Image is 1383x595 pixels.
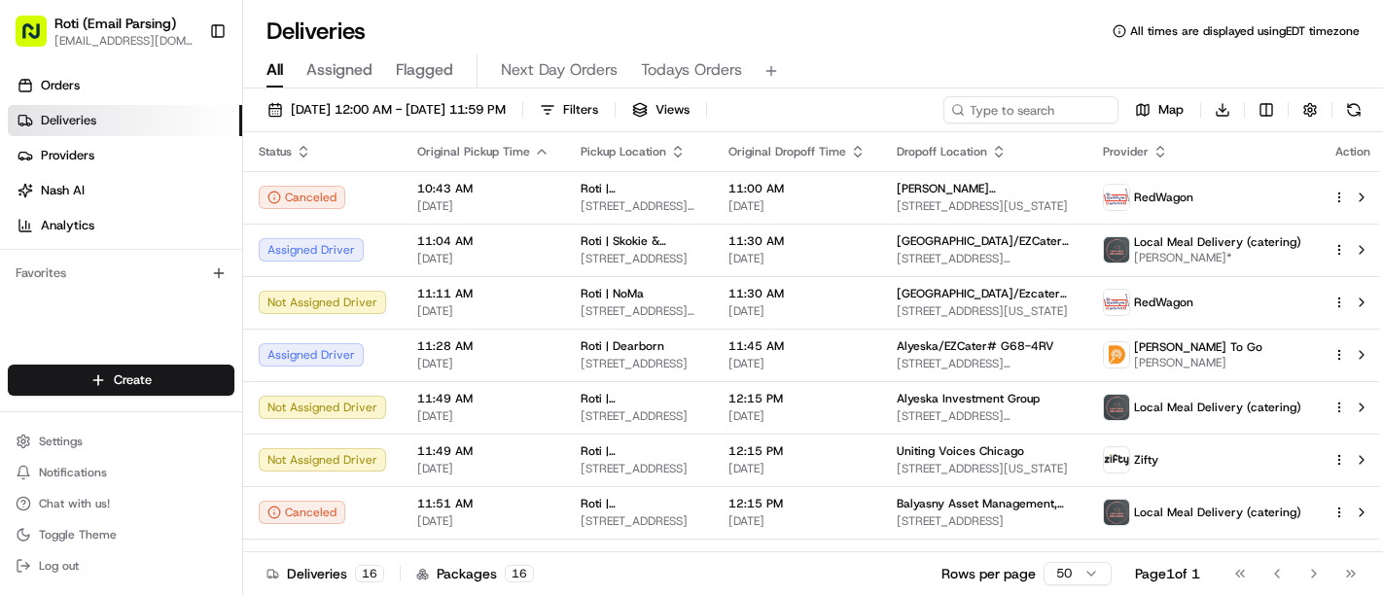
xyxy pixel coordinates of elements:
[1134,452,1158,468] span: Zifty
[8,8,201,54] button: Roti (Email Parsing)[EMAIL_ADDRESS][DOMAIN_NAME]
[417,198,550,214] span: [DATE]
[417,181,550,196] span: 10:43 AM
[728,286,866,301] span: 11:30 AM
[54,33,194,49] span: [EMAIL_ADDRESS][DOMAIN_NAME]
[114,371,152,389] span: Create
[641,58,742,82] span: Todays Orders
[259,144,292,159] span: Status
[417,408,550,424] span: [DATE]
[1104,447,1129,472] img: zifty-logo-trans-sq.png
[1104,237,1129,262] img: lmd_logo.png
[417,513,550,529] span: [DATE]
[417,233,550,249] span: 11:04 AM
[417,461,550,476] span: [DATE]
[581,548,697,564] span: Roti | [GEOGRAPHIC_DATA]
[417,548,550,564] span: 11:51 AM
[1134,355,1262,370] span: [PERSON_NAME]
[39,496,110,511] span: Chat with us!
[1134,234,1301,250] span: Local Meal Delivery (catering)
[1126,96,1192,123] button: Map
[728,303,866,319] span: [DATE]
[728,251,866,266] span: [DATE]
[505,565,534,582] div: 16
[897,461,1072,476] span: [STREET_ADDRESS][US_STATE]
[8,175,242,206] a: Nash AI
[39,527,117,542] span: Toggle Theme
[266,58,283,82] span: All
[8,258,234,289] div: Favorites
[581,513,697,529] span: [STREET_ADDRESS]
[417,356,550,371] span: [DATE]
[897,251,1072,266] span: [STREET_ADDRESS][PERSON_NAME]
[39,434,83,449] span: Settings
[8,428,234,455] button: Settings
[266,564,384,583] div: Deliveries
[728,513,866,529] span: [DATE]
[39,465,107,480] span: Notifications
[728,356,866,371] span: [DATE]
[39,558,79,574] span: Log out
[943,96,1118,123] input: Type to search
[41,112,96,129] span: Deliveries
[728,338,866,354] span: 11:45 AM
[581,443,697,459] span: Roti | [GEOGRAPHIC_DATA] and [US_STATE]
[1134,549,1301,565] span: Local Meal Delivery (catering)
[416,564,534,583] div: Packages
[396,58,453,82] span: Flagged
[1134,339,1262,355] span: [PERSON_NAME] To Go
[728,461,866,476] span: [DATE]
[1340,96,1367,123] button: Refresh
[291,101,506,119] span: [DATE] 12:00 AM - [DATE] 11:59 PM
[8,105,242,136] a: Deliveries
[897,443,1024,459] span: Uniting Voices Chicago
[728,443,866,459] span: 12:15 PM
[581,181,697,196] span: Roti | [GEOGRAPHIC_DATA]
[897,198,1072,214] span: [STREET_ADDRESS][US_STATE]
[266,16,366,47] h1: Deliveries
[41,182,85,199] span: Nash AI
[8,365,234,396] button: Create
[306,58,372,82] span: Assigned
[1134,250,1301,265] span: [PERSON_NAME]*
[1104,500,1129,525] img: lmd_logo.png
[728,548,866,564] span: 12:15 PM
[728,391,866,406] span: 12:15 PM
[259,501,345,524] div: Canceled
[1103,144,1149,159] span: Provider
[581,286,644,301] span: Roti | NoMa
[1130,23,1360,39] span: All times are displayed using EDT timezone
[581,391,697,406] span: Roti | [GEOGRAPHIC_DATA] and [US_STATE]
[941,564,1036,583] p: Rows per page
[581,338,664,354] span: Roti | Dearborn
[417,391,550,406] span: 11:49 AM
[8,70,242,101] a: Orders
[897,408,1072,424] span: [STREET_ADDRESS][PERSON_NAME]
[8,521,234,548] button: Toggle Theme
[41,77,80,94] span: Orders
[581,144,666,159] span: Pickup Location
[728,181,866,196] span: 11:00 AM
[897,548,1072,564] span: Balyasny Asset Management, LP/ezcater # PW7-XJU
[581,408,697,424] span: [STREET_ADDRESS]
[581,233,697,249] span: Roti | Skokie & [GEOGRAPHIC_DATA]
[54,14,176,33] button: Roti (Email Parsing)
[417,251,550,266] span: [DATE]
[897,233,1072,249] span: [GEOGRAPHIC_DATA]/EZCater# JR6-HQT
[897,356,1072,371] span: [STREET_ADDRESS][PERSON_NAME]
[581,303,697,319] span: [STREET_ADDRESS][US_STATE]
[259,186,345,209] button: Canceled
[1104,342,1129,367] img: ddtg_logo_v2.png
[8,490,234,517] button: Chat with us!
[1134,505,1301,520] span: Local Meal Delivery (catering)
[897,338,1054,354] span: Alyeska/EZCater# G68-4RV
[728,144,846,159] span: Original Dropoff Time
[501,58,618,82] span: Next Day Orders
[581,251,697,266] span: [STREET_ADDRESS]
[1134,295,1193,310] span: RedWagon
[897,513,1072,529] span: [STREET_ADDRESS]
[41,217,94,234] span: Analytics
[728,496,866,511] span: 12:15 PM
[1135,564,1200,583] div: Page 1 of 1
